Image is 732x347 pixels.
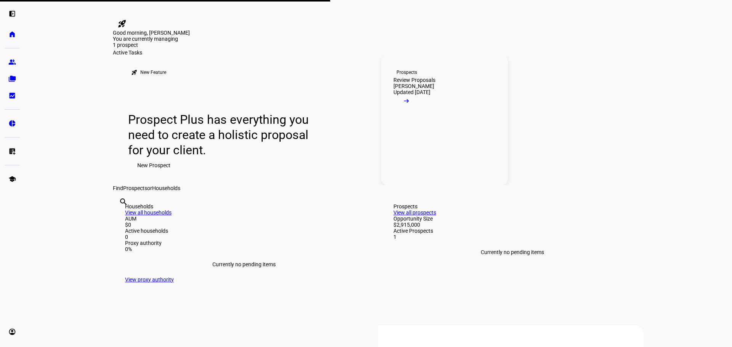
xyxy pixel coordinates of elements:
a: home [5,27,20,42]
div: Households [125,203,363,209]
a: bid_landscape [5,88,20,103]
a: group [5,54,20,70]
div: 0 [125,234,363,240]
eth-mat-symbol: account_circle [8,328,16,336]
eth-mat-symbol: home [8,30,16,38]
eth-mat-symbol: pie_chart [8,120,16,127]
div: Active Prospects [393,228,631,234]
div: Currently no pending items [125,252,363,277]
button: New Prospect [128,158,180,173]
div: $2,915,000 [393,222,631,228]
mat-icon: search [119,197,128,206]
eth-mat-symbol: folder_copy [8,75,16,83]
eth-mat-symbol: group [8,58,16,66]
eth-mat-symbol: school [8,175,16,183]
div: 1 [393,234,631,240]
div: Updated [DATE] [393,89,430,95]
div: New Feature [140,69,166,75]
div: Prospect Plus has everything you need to create a holistic proposal for your client. [128,112,316,158]
mat-icon: rocket_launch [117,19,127,28]
a: folder_copy [5,71,20,86]
div: Prospects [393,203,631,209]
mat-icon: arrow_right_alt [403,97,410,105]
div: Prospects [396,69,417,75]
a: View all households [125,209,172,216]
input: Enter name of prospect or household [119,208,120,217]
div: Good morning, [PERSON_NAME] [113,30,644,36]
div: Proxy authority [125,240,363,246]
a: View all prospects [393,209,436,216]
div: Active households [125,228,363,234]
span: You are currently managing [113,36,178,42]
div: Find or [113,185,644,191]
span: Prospects [123,185,147,191]
div: $0 [125,222,363,228]
div: Review Proposals [393,77,435,83]
div: AUM [125,216,363,222]
span: New Prospect [137,158,170,173]
div: Currently no pending items [393,240,631,264]
div: [PERSON_NAME] [393,83,434,89]
div: Active Tasks [113,50,644,56]
div: 0% [125,246,363,252]
a: ProspectsReview Proposals[PERSON_NAME]Updated [DATE] [381,56,508,185]
eth-mat-symbol: left_panel_open [8,10,16,18]
div: Opportunity Size [393,216,631,222]
a: pie_chart [5,116,20,131]
eth-mat-symbol: list_alt_add [8,147,16,155]
eth-mat-symbol: bid_landscape [8,92,16,99]
div: 1 prospect [113,42,189,48]
span: Households [152,185,180,191]
a: View proxy authority [125,277,174,283]
mat-icon: rocket_launch [131,69,137,75]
